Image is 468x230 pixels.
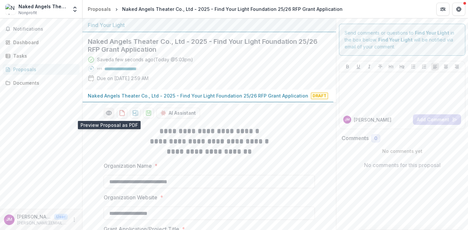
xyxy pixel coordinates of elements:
[452,3,465,16] button: Get Help
[376,63,384,71] button: Strike
[156,108,200,118] button: AI Assistant
[104,162,152,170] p: Organization Name
[6,217,12,222] div: Jean Marie McKee
[436,3,450,16] button: Partners
[398,63,406,71] button: Heading 2
[354,63,362,71] button: Underline
[3,50,80,61] a: Tasks
[413,114,461,125] button: Add Comment
[85,4,114,14] a: Proposals
[5,4,16,14] img: Naked Angels Theater Co., Ltd
[13,52,74,59] div: Tasks
[104,193,157,201] p: Organization Website
[409,63,417,71] button: Bullet List
[17,213,51,220] p: [PERSON_NAME]
[13,66,74,73] div: Proposals
[3,37,80,48] a: Dashboard
[378,37,413,43] strong: Find Your Light
[13,39,74,46] div: Dashboard
[70,216,78,224] button: More
[3,64,80,75] a: Proposals
[3,24,80,34] button: Notifications
[374,136,377,141] span: 0
[122,6,343,13] div: Naked Angels Theater Co., Ltd - 2025 - Find Your Light Foundation 25/26 RFP Grant Application
[88,21,331,29] div: Find Your Light
[342,135,369,141] h2: Comments
[365,63,373,71] button: Italicize
[18,3,68,10] div: Naked Angels Theater Co., Ltd
[3,77,80,88] a: Documents
[88,38,320,53] h2: Naked Angels Theater Co., Ltd - 2025 - Find Your Light Foundation 25/26 RFP Grant Application
[18,10,37,16] span: Nonprofit
[453,63,461,71] button: Align Right
[431,63,439,71] button: Align Left
[88,6,111,13] div: Proposals
[415,30,449,36] strong: Find Your Light
[344,63,351,71] button: Bold
[88,92,308,99] p: Naked Angels Theater Co., Ltd - 2025 - Find Your Light Foundation 25/26 RFP Grant Application
[85,4,345,14] nav: breadcrumb
[130,108,141,118] button: download-proposal
[70,3,80,16] button: Open entity switcher
[104,108,114,118] button: Preview 97be9595-c312-4f3e-83bb-4713eb057051-0.pdf
[17,220,68,226] p: [PERSON_NAME][EMAIL_ADDRESS][DOMAIN_NAME]
[364,161,441,169] p: No comments for this proposal
[13,26,77,32] span: Notifications
[54,214,68,220] p: User
[420,63,428,71] button: Ordered List
[387,63,395,71] button: Heading 1
[97,67,102,71] p: 95 %
[354,116,391,123] p: [PERSON_NAME]
[97,56,193,63] div: Saved a few seconds ago ( Today @ 5:03pm )
[345,118,350,121] div: Jean Marie McKee
[143,108,154,118] button: download-proposal
[311,93,328,99] span: Draft
[117,108,127,118] button: download-proposal
[97,75,149,82] p: Due on [DATE] 2:59 AM
[442,63,450,71] button: Align Center
[13,79,74,86] div: Documents
[339,24,465,56] div: Send comments or questions to in the box below. will be notified via email of your comment.
[342,148,463,155] p: No comments yet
